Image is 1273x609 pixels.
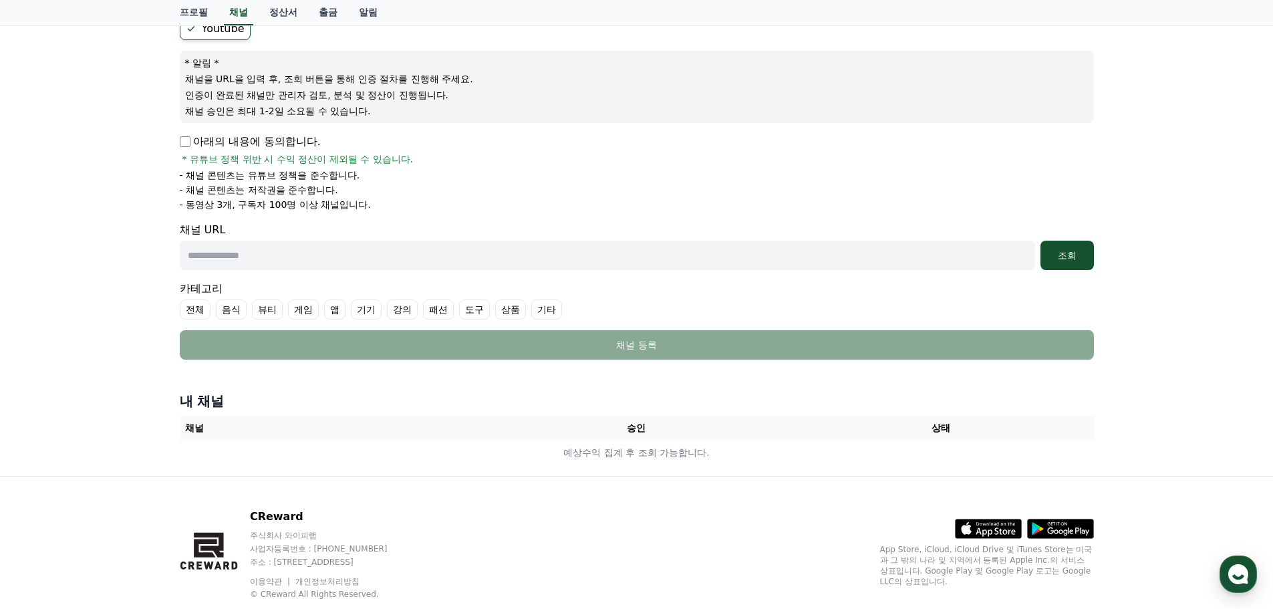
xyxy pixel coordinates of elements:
[250,530,413,541] p: 주식회사 와이피랩
[880,544,1094,587] p: App Store, iCloud, iCloud Drive 및 iTunes Store는 미국과 그 밖의 나라 및 지역에서 등록된 Apple Inc.의 서비스 상표입니다. Goo...
[185,104,1089,118] p: 채널 승인은 최대 1-2일 소요될 수 있습니다.
[42,444,50,455] span: 홈
[250,557,413,568] p: 주소 : [STREET_ADDRESS]
[172,424,257,457] a: 설정
[185,72,1089,86] p: 채널을 URL을 입력 후, 조회 버튼을 통해 인증 절차를 진행해 주세요.
[180,392,1094,410] h4: 내 채널
[1040,241,1094,270] button: 조회
[180,330,1094,360] button: 채널 등록
[250,509,413,525] p: CReward
[531,299,562,320] label: 기타
[250,543,413,554] p: 사업자등록번호 : [PHONE_NUMBER]
[180,168,360,182] p: - 채널 콘텐츠는 유튜브 정책을 준수합니다.
[459,299,490,320] label: 도구
[180,183,338,197] p: - 채널 콘텐츠는 저작권을 준수합니다.
[250,577,292,586] a: 이용약관
[206,338,1067,352] div: 채널 등록
[387,299,418,320] label: 강의
[180,441,1094,465] td: 예상수익 집계 후 조회 가능합니다.
[180,134,321,150] p: 아래의 내용에 동의합니다.
[288,299,319,320] label: 게임
[180,222,1094,270] div: 채널 URL
[180,17,251,40] label: Youtube
[295,577,360,586] a: 개인정보처리방침
[182,152,414,166] span: * 유튜브 정책 위반 시 수익 정산이 제외될 수 있습니다.
[180,198,371,211] p: - 동영상 3개, 구독자 100명 이상 채널입니다.
[250,589,413,600] p: © CReward All Rights Reserved.
[252,299,283,320] label: 뷰티
[423,299,454,320] label: 패션
[789,416,1093,441] th: 상태
[122,445,138,455] span: 대화
[4,424,88,457] a: 홈
[88,424,172,457] a: 대화
[180,281,1094,320] div: 카테고리
[185,88,1089,102] p: 인증이 완료된 채널만 관리자 검토, 분석 및 정산이 진행됩니다.
[180,299,210,320] label: 전체
[495,299,526,320] label: 상품
[351,299,382,320] label: 기기
[324,299,345,320] label: 앱
[206,444,223,455] span: 설정
[484,416,789,441] th: 승인
[216,299,247,320] label: 음식
[180,416,484,441] th: 채널
[1046,249,1089,262] div: 조회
